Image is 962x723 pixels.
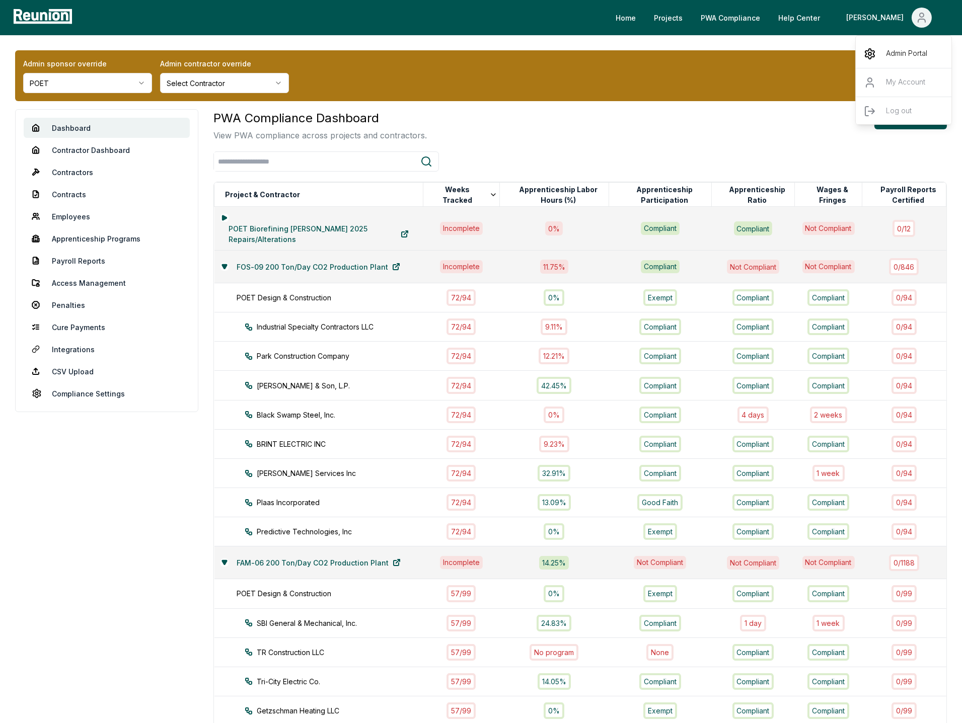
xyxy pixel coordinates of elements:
div: 1 day [740,615,766,631]
div: Predictive Technologies, Inc [245,526,441,537]
div: Compliant [807,585,849,602]
div: Compliant [732,523,774,540]
div: Compliant [639,615,681,631]
div: 72 / 94 [447,465,476,481]
div: SBI General & Mechanical, Inc. [245,618,441,628]
div: 12.21% [539,348,569,364]
a: FOS-09 200 Ton/Day CO2 Production Plant [229,257,408,277]
nav: Main [608,8,952,28]
div: 0% [544,585,564,602]
button: Weeks Tracked [432,185,499,205]
div: Compliant [639,436,681,452]
div: Plaas Incorporated [245,497,441,508]
div: 0 / 94 [892,289,917,306]
a: Contractor Dashboard [24,140,190,160]
div: Compliant [732,289,774,306]
a: Contracts [24,184,190,204]
p: My Account [886,76,925,89]
div: Compliant [732,494,774,511]
div: [PERSON_NAME] Services Inc [245,468,441,478]
div: Not Compliant [727,260,779,273]
div: Compliant [732,377,774,393]
div: None [646,644,674,661]
div: 0 / 94 [892,523,917,540]
a: Payroll Reports [24,251,190,271]
div: 57 / 99 [447,585,476,602]
a: Cure Payments [24,317,190,337]
div: 0 / 99 [892,673,917,690]
div: Compliant [732,348,774,364]
div: Compliant [732,673,774,690]
div: 2 week s [810,407,847,423]
div: Compliant [732,585,774,602]
div: 72 / 94 [447,407,476,423]
a: Penalties [24,295,190,315]
a: Contractors [24,162,190,182]
div: Not Compliant [634,556,686,569]
div: Industrial Specialty Contractors LLC [245,322,441,332]
div: Compliant [807,523,849,540]
button: Apprenticeship Participation [618,185,711,205]
div: POET Design & Construction [237,292,433,303]
a: FAM-06 200 Ton/Day CO2 Production Plant [229,552,409,573]
div: Tri-City Electric Co. [245,676,441,687]
div: 0 / 12 [893,220,915,236]
div: 0 / 846 [889,258,919,275]
div: No program [530,644,578,661]
div: Exempt [643,702,677,719]
div: 72 / 94 [447,289,476,306]
div: Compliant [639,407,681,423]
div: 0 / 94 [892,377,917,393]
div: Compliant [807,644,849,661]
div: 0% [544,407,564,423]
div: 0 / 94 [892,436,917,452]
div: Compliant [639,377,681,393]
div: 0 / 94 [892,348,917,364]
div: [PERSON_NAME] [846,8,908,28]
div: Compliant [639,673,681,690]
div: Compliant [641,222,680,235]
div: Exempt [643,585,677,602]
a: POET Biorefining [PERSON_NAME] 2025 Repairs/Alterations [220,224,417,244]
div: 57 / 99 [447,644,476,661]
button: Apprenticeship Labor Hours (%) [508,185,609,205]
div: Exempt [643,289,677,306]
div: Compliant [641,260,680,273]
div: Compliant [807,318,849,335]
div: Compliant [807,673,849,690]
div: 0 % [545,221,563,235]
div: 4 days [737,407,769,423]
a: Compliance Settings [24,383,190,404]
div: 72 / 94 [447,436,476,452]
div: Not Compliant [802,222,855,235]
button: [PERSON_NAME] [838,8,940,28]
div: Compliant [807,289,849,306]
div: 13.09% [538,494,571,511]
div: 0 / 94 [892,465,917,481]
button: Wages & Fringes [803,185,861,205]
button: Payroll Reports Certified [871,185,946,205]
div: Compliant [807,436,849,452]
div: 57 / 99 [447,702,476,719]
div: 0 / 1188 [889,554,919,571]
div: 0 / 94 [892,318,917,335]
a: Help Center [770,8,828,28]
a: Home [608,8,644,28]
div: Not Compliant [802,260,855,273]
div: Not Compliant [802,556,855,569]
label: Admin sponsor override [23,58,152,69]
div: 14.25 % [539,556,569,570]
a: Dashboard [24,118,190,138]
div: Incomplete [440,556,483,569]
div: TR Construction LLC [245,647,441,658]
div: 72 / 94 [447,318,476,335]
div: Exempt [643,523,677,540]
h3: PWA Compliance Dashboard [213,109,427,127]
div: 0 / 99 [892,644,917,661]
div: Incomplete [440,260,483,273]
div: Compliant [732,465,774,481]
p: Log out [886,105,912,117]
div: BRINT ELECTRIC INC [245,439,441,449]
div: 72 / 94 [447,348,476,364]
p: View PWA compliance across projects and contractors. [213,129,427,141]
